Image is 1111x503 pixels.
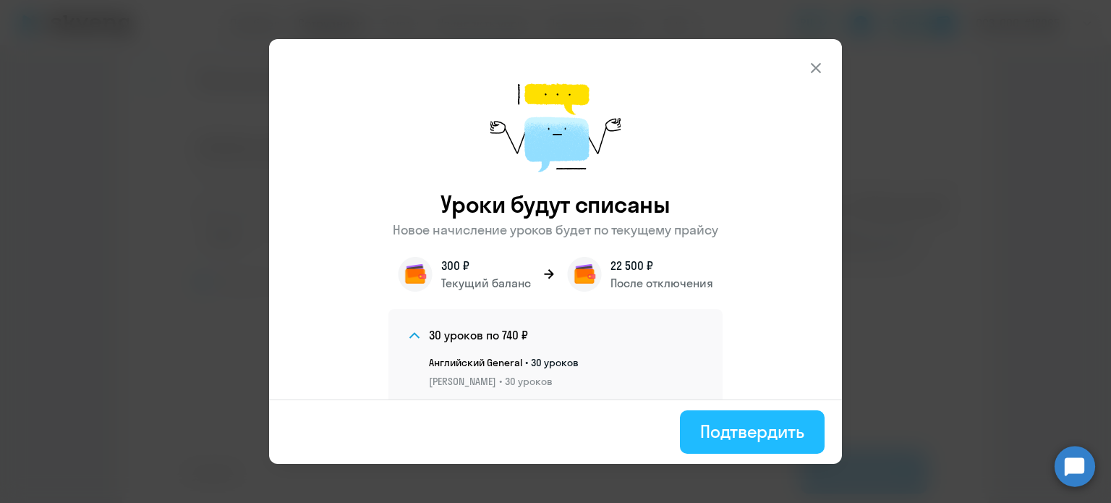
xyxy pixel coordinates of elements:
[610,274,713,292] p: После отключения
[440,190,670,219] h3: Уроки будут списаны
[429,327,528,343] h4: 30 уроков по 740 ₽
[393,221,718,240] p: Новое начисление уроков будет по текущему прайсу
[441,274,531,292] p: Текущий баланс
[441,257,531,274] p: 300 ₽
[680,410,825,454] button: Подтвердить
[505,375,553,388] span: 30 уроков
[525,356,528,369] span: •
[531,356,579,369] span: 30 уроков
[490,68,621,190] img: message-sent.png
[398,257,433,292] img: wallet.png
[700,420,804,443] div: Подтвердить
[429,356,522,369] p: Английский General
[429,375,496,388] span: [PERSON_NAME]
[499,375,502,388] span: •
[610,257,713,274] p: 22 500 ₽
[567,257,602,292] img: wallet.png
